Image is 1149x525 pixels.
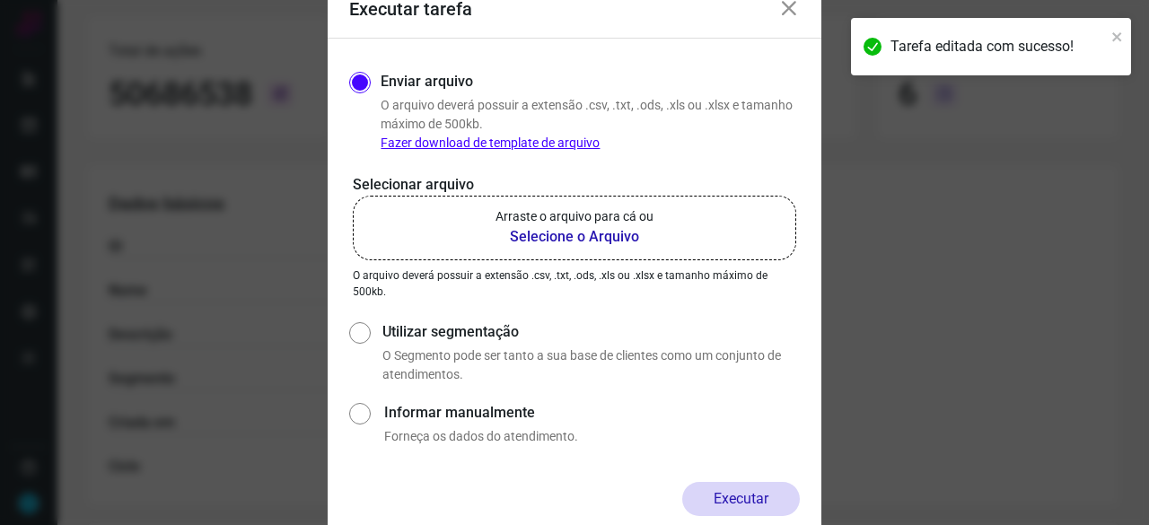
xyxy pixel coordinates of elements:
p: Arraste o arquivo para cá ou [496,207,653,226]
p: Forneça os dados do atendimento. [384,427,800,446]
p: O arquivo deverá possuir a extensão .csv, .txt, .ods, .xls ou .xlsx e tamanho máximo de 500kb. [353,267,796,300]
p: Selecionar arquivo [353,174,796,196]
b: Selecione o Arquivo [496,226,653,248]
p: O Segmento pode ser tanto a sua base de clientes como um conjunto de atendimentos. [382,346,800,384]
button: Executar [682,482,800,516]
label: Informar manualmente [384,402,800,424]
button: close [1111,25,1124,47]
label: Utilizar segmentação [382,321,800,343]
div: Tarefa editada com sucesso! [890,36,1106,57]
a: Fazer download de template de arquivo [381,136,600,150]
label: Enviar arquivo [381,71,473,92]
p: O arquivo deverá possuir a extensão .csv, .txt, .ods, .xls ou .xlsx e tamanho máximo de 500kb. [381,96,800,153]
